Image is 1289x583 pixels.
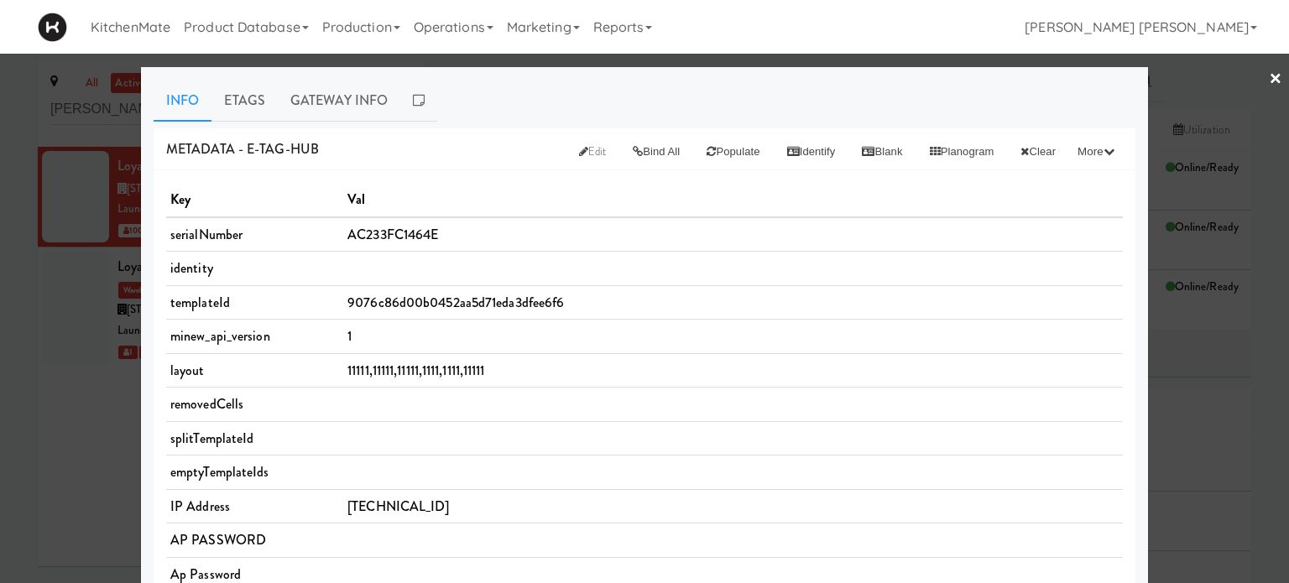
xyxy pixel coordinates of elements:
[1269,54,1282,106] a: ×
[1007,137,1069,167] button: Clear
[166,353,343,388] td: layout
[347,225,438,244] span: AC233FC1464E
[166,139,319,159] span: METADATA - e-tag-hub
[347,361,484,380] span: 11111,11111,11111,1111,1111,11111
[848,137,916,167] button: Blank
[166,217,343,252] td: serialNumber
[166,285,343,320] td: templateId
[347,326,352,346] span: 1
[343,183,1123,217] th: Val
[154,80,211,122] a: Info
[278,80,400,122] a: Gateway Info
[166,252,343,286] td: identity
[579,143,607,159] span: Edit
[38,13,67,42] img: Micromart
[774,137,849,167] button: Identify
[916,137,1008,167] button: Planogram
[1069,139,1123,164] button: More
[166,489,343,523] td: IP Address
[619,137,693,167] button: Bind All
[166,523,343,558] td: AP PASSWORD
[693,137,773,167] button: Populate
[166,183,343,217] th: Key
[166,421,343,455] td: splitTemplateId
[166,320,343,354] td: minew_api_version
[166,388,343,422] td: removedCells
[211,80,278,122] a: Etags
[347,293,564,312] span: 9076c86d00b0452aa5d71eda3dfee6f6
[166,455,343,490] td: emptyTemplateIds
[347,497,449,516] span: [TECHNICAL_ID]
